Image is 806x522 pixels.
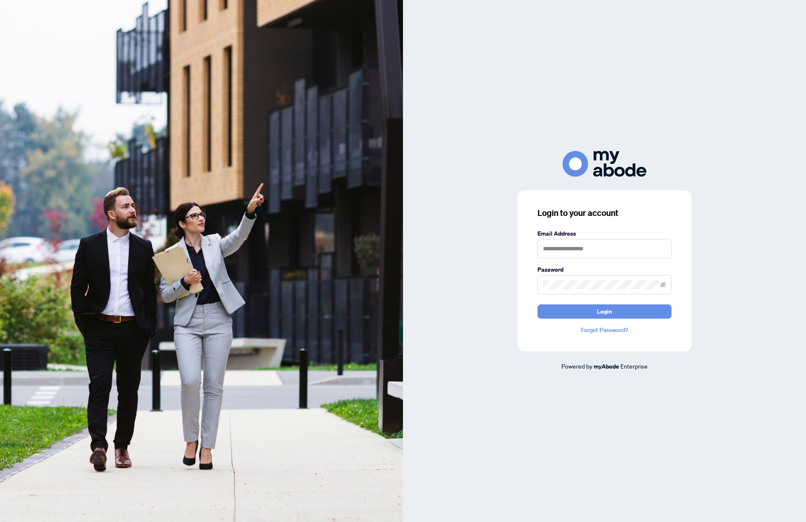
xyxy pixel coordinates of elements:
[537,207,672,219] h3: Login to your account
[537,325,672,335] a: Forgot Password?
[561,362,592,370] span: Powered by
[537,304,672,319] button: Login
[537,265,672,274] label: Password
[660,282,666,288] span: eye-invisible
[594,362,619,371] a: myAbode
[597,305,612,318] span: Login
[620,362,648,370] span: Enterprise
[537,229,672,238] label: Email Address
[563,151,646,177] img: ma-logo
